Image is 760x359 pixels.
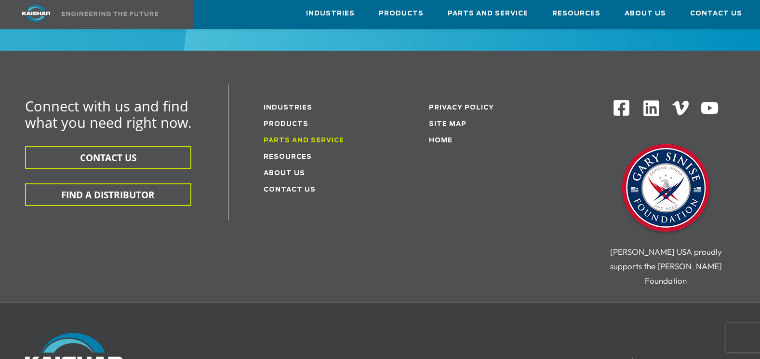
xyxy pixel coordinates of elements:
[62,12,158,16] img: Engineering the future
[642,99,661,118] img: Linkedin
[625,0,666,27] a: About Us
[264,187,316,193] a: Contact Us
[264,138,344,144] a: Parts and service
[264,170,305,177] a: About Us
[429,138,453,144] a: Home
[700,99,719,118] img: Youtube
[690,8,742,19] span: Contact Us
[429,121,467,127] a: Site Map
[306,8,355,19] span: Industries
[618,141,714,237] img: Gary Sinise Foundation
[448,8,528,19] span: Parts and Service
[379,8,424,19] span: Products
[25,183,191,206] button: FIND A DISTRIBUTOR
[264,154,312,160] a: Resources
[429,105,494,111] a: Privacy Policy
[448,0,528,27] a: Parts and Service
[672,101,689,115] img: Vimeo
[25,146,191,169] button: CONTACT US
[625,8,666,19] span: About Us
[264,121,308,127] a: Products
[25,97,192,132] span: Connect with us and find what you need right now.
[306,0,355,27] a: Industries
[552,8,600,19] span: Resources
[610,247,722,286] span: [PERSON_NAME] USA proudly supports the [PERSON_NAME] Foundation
[264,105,312,111] a: Industries
[690,0,742,27] a: Contact Us
[552,0,600,27] a: Resources
[613,99,630,117] img: Facebook
[379,0,424,27] a: Products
